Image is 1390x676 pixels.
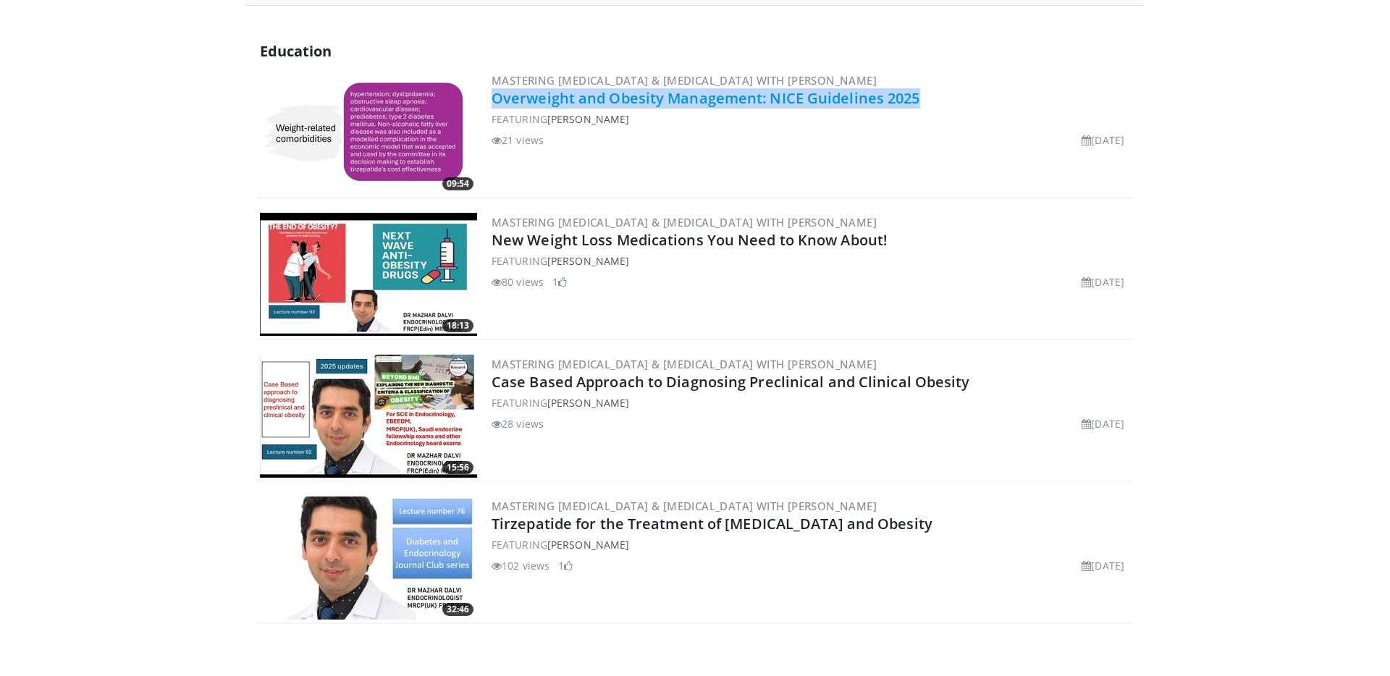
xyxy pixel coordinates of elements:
[492,253,1130,269] div: FEATURING
[492,215,877,229] a: Mastering [MEDICAL_DATA] & [MEDICAL_DATA] with [PERSON_NAME]
[547,396,629,410] a: [PERSON_NAME]
[1082,558,1124,573] li: [DATE]
[1082,274,1124,290] li: [DATE]
[260,213,477,336] img: afdbd3fc-d632-4648-a849-216a9500494c.jpg.300x170_q85_crop-smart_upscale.jpg
[260,497,477,620] img: d8786271-4375-4c9d-a205-b4bb78c0e138.jpg.300x170_q85_crop-smart_upscale.jpg
[547,538,629,552] a: [PERSON_NAME]
[260,213,477,336] a: 18:13
[492,514,932,533] a: Tirzepatide for the Treatment of [MEDICAL_DATA] and Obesity
[260,355,477,478] a: 15:56
[260,41,332,61] span: Education
[442,319,473,332] span: 18:13
[260,71,477,194] a: 09:54
[442,603,473,616] span: 32:46
[547,112,629,126] a: [PERSON_NAME]
[492,537,1130,552] div: FEATURING
[547,254,629,268] a: [PERSON_NAME]
[260,71,477,194] img: 165b9005-c933-45a5-bd6b-562bfa31983b.300x170_q85_crop-smart_upscale.jpg
[492,274,544,290] li: 80 views
[1082,416,1124,431] li: [DATE]
[492,372,970,392] a: Case Based Approach to Diagnosing Preclinical and Clinical Obesity
[492,88,920,108] a: Overweight and Obesity Management: NICE Guidelines 2025
[492,416,544,431] li: 28 views
[1082,132,1124,148] li: [DATE]
[260,497,477,620] a: 32:46
[492,395,1130,410] div: FEATURING
[442,177,473,190] span: 09:54
[552,274,567,290] li: 1
[492,132,544,148] li: 21 views
[492,558,549,573] li: 102 views
[492,357,877,371] a: Mastering [MEDICAL_DATA] & [MEDICAL_DATA] with [PERSON_NAME]
[492,73,877,88] a: Mastering [MEDICAL_DATA] & [MEDICAL_DATA] with [PERSON_NAME]
[260,355,477,478] img: 3db3103b-3321-4b55-89db-d6f5ba542402.jpg.300x170_q85_crop-smart_upscale.jpg
[492,111,1130,127] div: FEATURING
[442,461,473,474] span: 15:56
[492,499,877,513] a: Mastering [MEDICAL_DATA] & [MEDICAL_DATA] with [PERSON_NAME]
[492,230,888,250] a: New Weight Loss Medications You Need to Know About!
[558,558,573,573] li: 1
